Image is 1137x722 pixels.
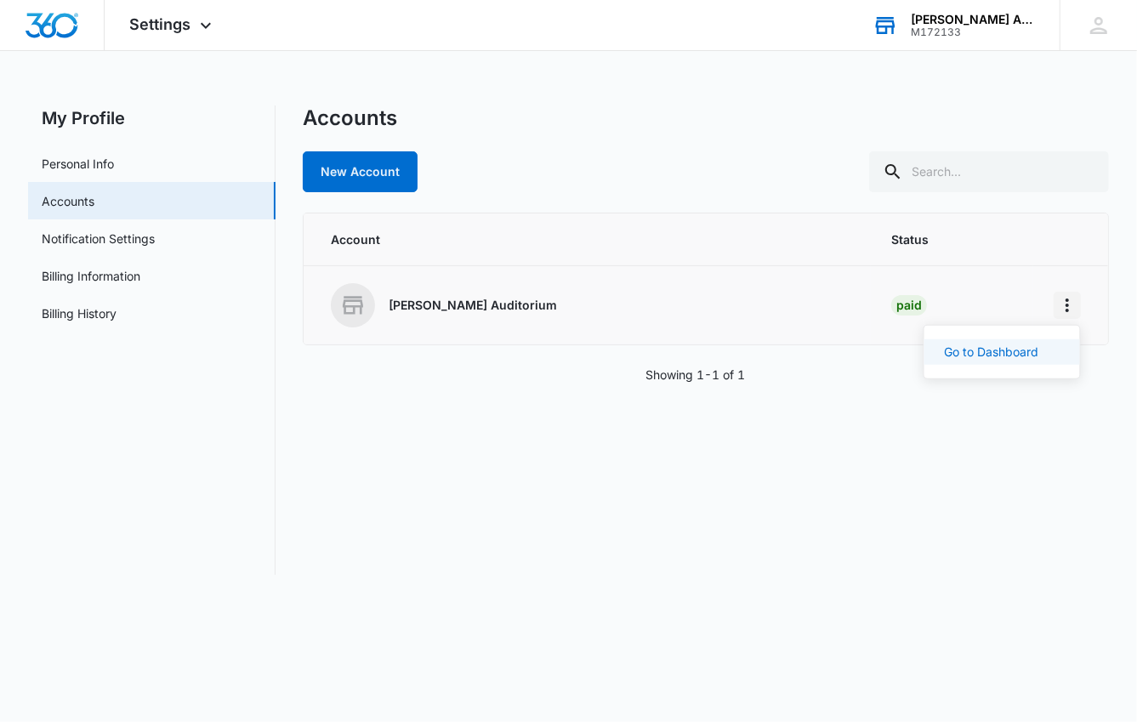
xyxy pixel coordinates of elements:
[891,230,1012,248] span: Status
[28,105,276,131] h2: My Profile
[42,192,94,210] a: Accounts
[331,230,850,248] span: Account
[945,346,1039,358] div: Go to Dashboard
[911,26,1035,38] div: account id
[945,339,1060,365] a: Go to Dashboard
[891,295,927,316] div: Paid
[389,297,557,314] p: [PERSON_NAME] Auditorium
[303,151,418,192] a: New Account
[645,366,745,384] p: Showing 1-1 of 1
[303,105,397,131] h1: Accounts
[42,267,140,285] a: Billing Information
[1054,292,1081,319] button: Home
[42,230,155,247] a: Notification Settings
[130,15,191,33] span: Settings
[42,155,114,173] a: Personal Info
[42,304,117,322] a: Billing History
[911,13,1035,26] div: account name
[869,151,1109,192] input: Search...
[924,339,1080,365] button: Go to Dashboard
